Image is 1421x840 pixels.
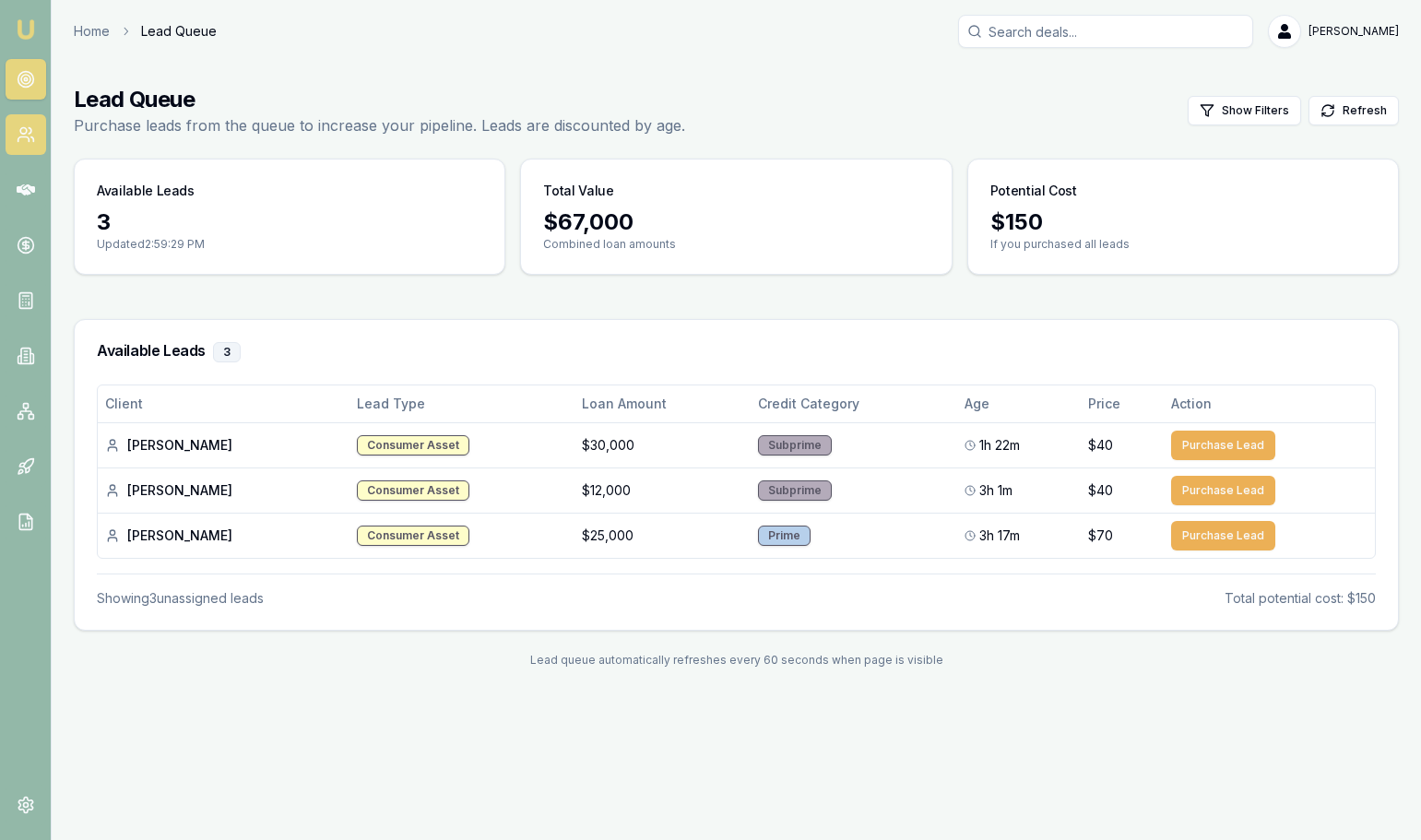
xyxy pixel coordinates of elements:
img: emu-icon-u.png [15,18,37,41]
div: Subprime [758,480,832,501]
p: Purchase leads from the queue to increase your pipeline. Leads are discounted by age. [74,114,685,136]
span: $40 [1088,481,1113,500]
span: $70 [1088,526,1113,545]
p: If you purchased all leads [990,237,1376,252]
div: Total potential cost: $150 [1225,589,1376,608]
h3: Total Value [543,182,613,200]
a: Home [74,22,110,41]
nav: breadcrumb [74,22,217,41]
h3: Available Leads [97,342,1376,362]
th: Age [957,385,1082,422]
div: Showing 3 unassigned lead s [97,589,264,608]
div: Prime [758,526,811,546]
span: 3h 1m [979,481,1012,500]
div: Consumer Asset [357,435,469,455]
input: Search deals [958,15,1253,48]
span: $40 [1088,436,1113,455]
p: Updated 2:59:29 PM [97,237,482,252]
th: Client [98,385,349,422]
button: Refresh [1309,96,1399,125]
div: Lead queue automatically refreshes every 60 seconds when page is visible [74,653,1399,668]
th: Lead Type [349,385,574,422]
div: Consumer Asset [357,480,469,501]
div: [PERSON_NAME] [105,481,342,500]
h3: Available Leads [97,182,195,200]
div: 3 [97,207,482,237]
span: 1h 22m [979,436,1020,455]
th: Credit Category [751,385,956,422]
td: $12,000 [574,467,751,513]
p: Combined loan amounts [543,237,929,252]
button: Purchase Lead [1171,476,1275,505]
button: Show Filters [1188,96,1301,125]
div: Consumer Asset [357,526,469,546]
td: $25,000 [574,513,751,558]
span: Lead Queue [141,22,217,41]
button: Purchase Lead [1171,521,1275,550]
div: [PERSON_NAME] [105,436,342,455]
span: 3h 17m [979,526,1020,545]
div: Subprime [758,435,832,455]
button: Purchase Lead [1171,431,1275,460]
span: [PERSON_NAME] [1309,24,1399,39]
th: Action [1164,385,1375,422]
h1: Lead Queue [74,85,685,114]
div: $ 67,000 [543,207,929,237]
div: $ 150 [990,207,1376,237]
th: Loan Amount [574,385,751,422]
div: 3 [213,342,241,362]
h3: Potential Cost [990,182,1077,200]
th: Price [1081,385,1164,422]
td: $30,000 [574,422,751,467]
div: [PERSON_NAME] [105,526,342,545]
